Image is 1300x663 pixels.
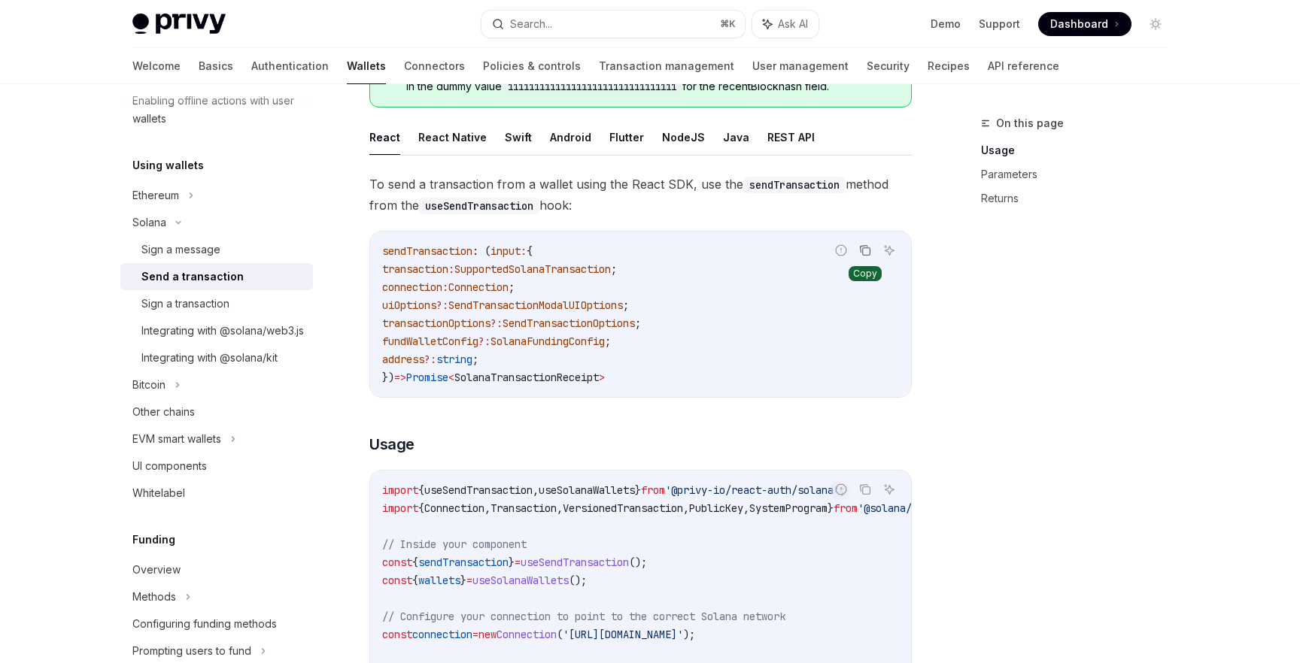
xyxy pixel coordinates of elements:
[394,371,406,384] span: =>
[752,11,819,38] button: Ask AI
[509,556,515,569] span: }
[436,298,448,312] span: ?:
[132,642,251,660] div: Prompting users to fund
[466,574,472,587] span: =
[858,501,960,515] span: '@solana/web3.js'
[141,295,229,313] div: Sign a transaction
[419,198,539,214] code: useSendTransaction
[491,316,503,330] span: ?:
[533,483,539,497] span: ,
[662,120,705,155] button: NodeJS
[472,244,491,258] span: : (
[550,120,591,155] button: Android
[849,266,882,281] div: Copy
[478,628,497,641] span: new
[436,353,472,366] span: string
[120,317,313,344] a: Integrating with @solana/web3.js
[132,403,195,421] div: Other chains
[855,241,875,260] button: Copy the contents from the code block
[412,556,418,569] span: {
[767,120,815,155] button: REST API
[120,610,313,637] a: Configuring funding methods
[382,610,785,623] span: // Configure your connection to point to the correct Solana network
[412,628,472,641] span: connection
[120,556,313,583] a: Overview
[251,48,329,84] a: Authentication
[611,262,617,276] span: ;
[120,453,313,480] a: UI components
[382,335,478,348] span: fundWalletConfig
[563,628,683,641] span: '[URL][DOMAIN_NAME]'
[472,628,478,641] span: =
[557,501,563,515] span: ,
[472,353,478,366] span: ;
[828,501,834,515] span: }
[382,628,412,641] span: const
[412,574,418,587] span: {
[120,290,313,317] a: Sign a transaction
[665,483,840,497] span: '@privy-io/react-auth/solana'
[749,501,828,515] span: SystemProgram
[497,628,557,641] span: Connection
[879,480,899,499] button: Ask AI
[141,349,278,367] div: Integrating with @solana/kit
[503,316,635,330] span: SendTransactionOptions
[460,574,466,587] span: }
[347,48,386,84] a: Wallets
[778,17,808,32] span: Ask AI
[689,501,743,515] span: PublicKey
[505,120,532,155] button: Swift
[683,628,695,641] span: );
[752,48,849,84] a: User management
[521,244,527,258] span: :
[563,501,683,515] span: VersionedTransaction
[382,298,436,312] span: uiOptions
[120,344,313,371] a: Integrating with @solana/kit
[141,322,304,340] div: Integrating with @solana/web3.js
[418,120,487,155] button: React Native
[623,298,629,312] span: ;
[609,120,644,155] button: Flutter
[448,262,454,276] span: :
[988,48,1059,84] a: API reference
[418,574,460,587] span: wallets
[831,241,851,260] button: Report incorrect code
[491,335,605,348] span: SolanaFundingConfig
[521,556,629,569] span: useSendTransaction
[743,177,846,193] code: sendTransaction
[120,480,313,507] a: Whitelabel
[1038,12,1131,36] a: Dashboard
[723,120,749,155] button: Java
[515,556,521,569] span: =
[1050,17,1108,32] span: Dashboard
[418,483,424,497] span: {
[834,501,858,515] span: from
[448,280,509,294] span: Connection
[981,186,1180,210] a: Returns
[382,280,442,294] span: connection
[369,434,415,455] span: Usage
[418,556,509,569] span: sendTransaction
[1144,12,1168,36] button: Toggle dark mode
[448,298,623,312] span: SendTransactionModalUIOptions
[928,48,970,84] a: Recipes
[382,316,491,330] span: transactionOptions
[132,14,226,35] img: light logo
[484,501,491,515] span: ,
[509,280,515,294] span: ;
[454,262,611,276] span: SupportedSolanaTransaction
[369,174,912,216] span: To send a transaction from a wallet using the React SDK, use the method from the hook:
[141,268,244,286] div: Send a transaction
[132,376,166,394] div: Bitcoin
[132,213,166,232] div: Solana
[120,236,313,263] a: Sign a message
[483,48,581,84] a: Policies & controls
[132,484,185,502] div: Whitelabel
[599,371,605,384] span: >
[132,92,304,128] div: Enabling offline actions with user wallets
[382,483,418,497] span: import
[382,371,394,384] span: })
[879,241,899,260] button: Ask AI
[981,162,1180,186] a: Parameters
[404,48,465,84] a: Connectors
